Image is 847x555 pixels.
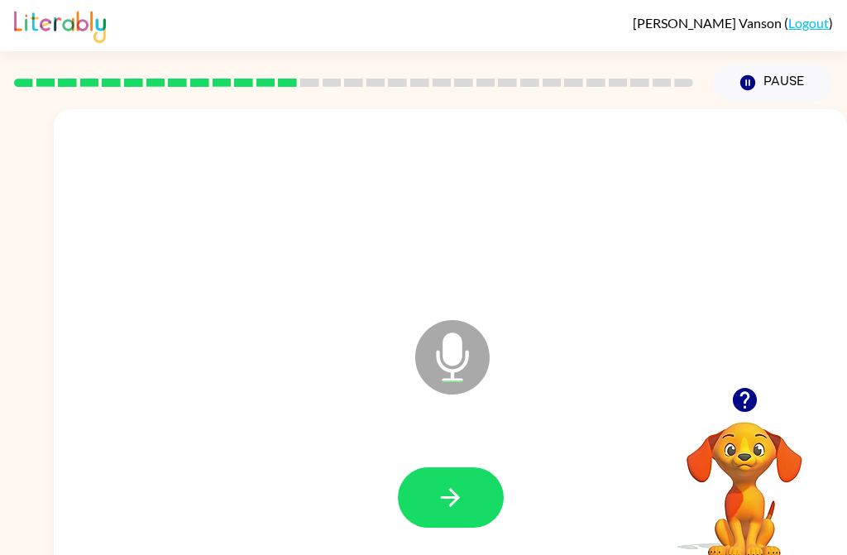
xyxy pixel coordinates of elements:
img: Literably [14,7,106,43]
span: [PERSON_NAME] Vanson [633,15,784,31]
div: ( ) [633,15,833,31]
a: Logout [788,15,829,31]
button: Pause [713,64,833,102]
